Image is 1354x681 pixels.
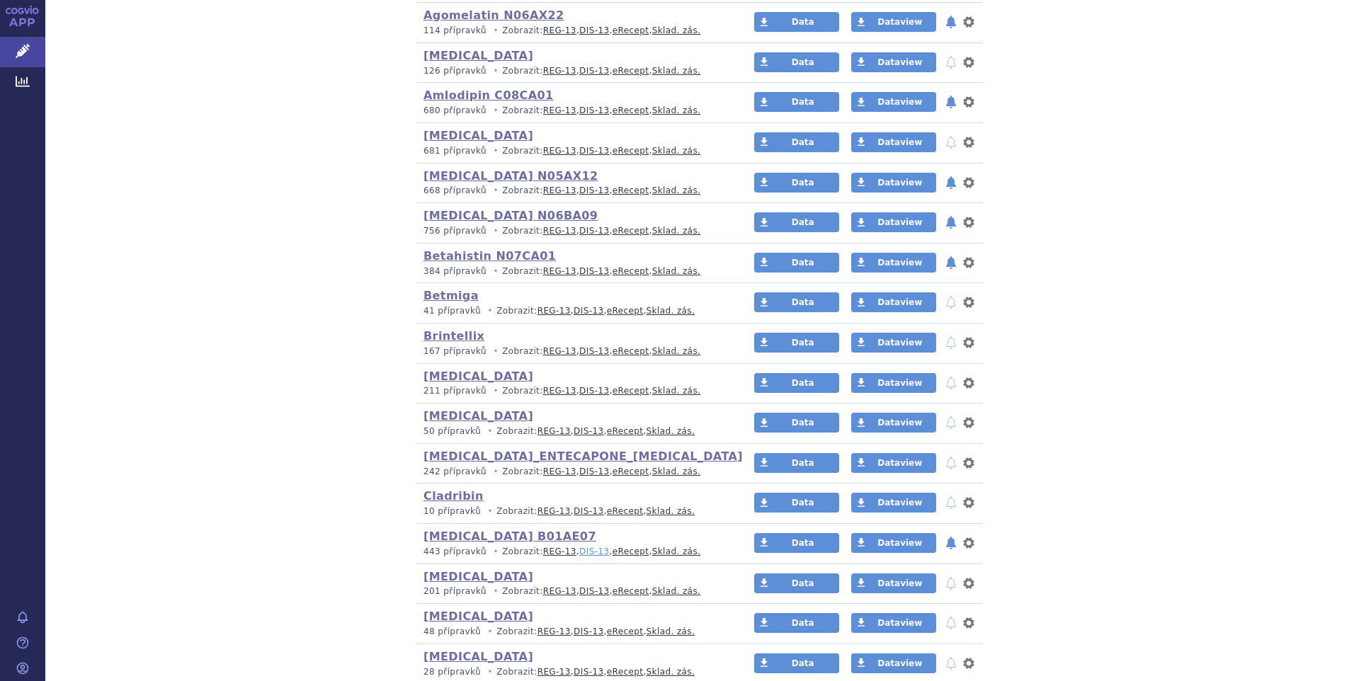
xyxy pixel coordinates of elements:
a: Dataview [851,173,936,193]
a: DIS-13 [579,467,609,476]
a: Sklad. zás. [647,426,695,436]
span: Dataview [877,418,922,428]
span: Data [792,658,814,668]
a: eRecept [613,467,649,476]
i: • [484,505,496,517]
span: 41 přípravků [423,306,481,316]
span: Dataview [877,658,922,668]
a: Agomelatin N06AX22 [423,8,564,22]
span: 50 přípravků [423,426,481,436]
i: • [489,225,502,237]
a: DIS-13 [574,426,603,436]
button: notifikace [944,614,958,631]
a: Brintellix [423,329,484,343]
span: 126 přípravků [423,66,487,76]
a: [MEDICAL_DATA] [423,570,533,583]
a: REG-13 [543,386,576,396]
p: Zobrazit: , , , [423,505,727,517]
span: 668 přípravků [423,185,487,195]
span: Dataview [877,498,922,508]
span: Dataview [877,258,922,268]
i: • [489,585,502,597]
a: REG-13 [543,226,576,236]
a: Dataview [851,453,936,473]
a: Data [754,653,839,673]
a: Dataview [851,653,936,673]
span: Data [792,578,814,588]
a: Sklad. zás. [647,626,695,636]
a: eRecept [613,386,649,396]
p: Zobrazit: , , , [423,546,727,558]
a: Dataview [851,613,936,633]
span: Data [792,258,814,268]
a: REG-13 [537,506,571,516]
i: • [489,25,502,37]
button: nastavení [962,454,976,471]
a: Sklad. zás. [652,346,701,356]
a: REG-13 [543,66,576,76]
p: Zobrazit: , , , [423,65,727,77]
a: Data [754,52,839,72]
a: DIS-13 [579,25,609,35]
i: • [489,345,502,357]
a: DIS-13 [579,105,609,115]
span: 242 přípravků [423,467,487,476]
a: Sklad. zás. [652,226,701,236]
button: notifikace [944,655,958,672]
span: Data [792,498,814,508]
span: Dataview [877,538,922,548]
a: eRecept [613,105,649,115]
a: Betmiga [423,289,479,302]
a: Dataview [851,292,936,312]
button: notifikace [944,575,958,592]
span: Dataview [877,137,922,147]
a: REG-13 [543,546,576,556]
a: [MEDICAL_DATA] N05AX12 [423,169,598,183]
a: eRecept [607,426,644,436]
p: Zobrazit: , , , [423,145,727,157]
a: Dataview [851,212,936,232]
button: nastavení [962,494,976,511]
button: nastavení [962,254,976,271]
a: REG-13 [537,667,571,677]
button: notifikace [944,254,958,271]
button: nastavení [962,534,976,551]
a: REG-13 [543,467,576,476]
span: Dataview [877,17,922,27]
a: Data [754,613,839,633]
span: Dataview [877,217,922,227]
i: • [489,105,502,117]
button: notifikace [944,374,958,391]
p: Zobrazit: , , , [423,345,727,357]
a: Dataview [851,373,936,393]
a: Dataview [851,132,936,152]
a: Dataview [851,493,936,513]
a: eRecept [613,185,649,195]
span: Data [792,17,814,27]
a: [MEDICAL_DATA] [423,129,533,142]
span: 681 přípravků [423,146,487,156]
a: REG-13 [537,306,571,316]
span: Dataview [877,578,922,588]
a: Dataview [851,533,936,553]
button: nastavení [962,575,976,592]
button: nastavení [962,13,976,30]
button: notifikace [944,214,958,231]
a: REG-13 [543,346,576,356]
button: nastavení [962,655,976,672]
button: nastavení [962,174,976,191]
span: Dataview [877,57,922,67]
a: DIS-13 [579,266,609,276]
a: DIS-13 [579,386,609,396]
button: notifikace [944,54,958,71]
a: Data [754,292,839,312]
a: Sklad. zás. [652,467,701,476]
button: notifikace [944,534,958,551]
a: eRecept [607,667,644,677]
span: 384 přípravků [423,266,487,276]
span: 443 přípravků [423,546,487,556]
i: • [489,546,502,558]
button: nastavení [962,134,976,151]
a: eRecept [613,546,649,556]
a: Data [754,413,839,433]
